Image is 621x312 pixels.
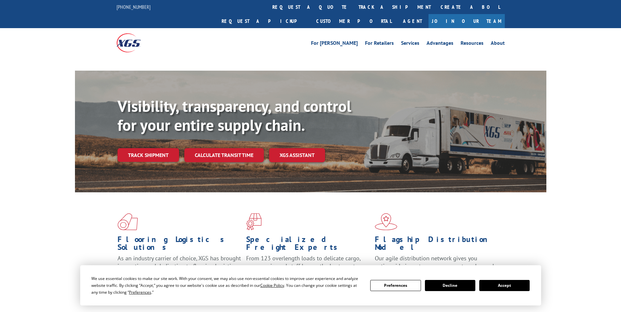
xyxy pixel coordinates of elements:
button: Preferences [370,280,421,291]
a: Track shipment [118,148,179,162]
div: We use essential cookies to make our site work. With your consent, we may also use non-essential ... [91,275,362,296]
button: Accept [479,280,530,291]
a: Join Our Team [429,14,505,28]
a: Calculate transit time [184,148,264,162]
a: [PHONE_NUMBER] [117,4,151,10]
h1: Specialized Freight Experts [246,235,370,254]
a: Customer Portal [311,14,396,28]
a: For Retailers [365,41,394,48]
a: Advantages [427,41,453,48]
a: Services [401,41,419,48]
a: Request a pickup [217,14,311,28]
button: Decline [425,280,475,291]
div: Cookie Consent Prompt [80,265,541,305]
a: About [491,41,505,48]
span: Preferences [129,289,151,295]
p: From 123 overlength loads to delicate cargo, our experienced staff knows the best way to move you... [246,254,370,284]
a: Resources [461,41,484,48]
span: Our agile distribution network gives you nationwide inventory management on demand. [375,254,495,270]
a: For [PERSON_NAME] [311,41,358,48]
span: As an industry carrier of choice, XGS has brought innovation and dedication to flooring logistics... [118,254,241,278]
img: xgs-icon-focused-on-flooring-red [246,213,262,230]
span: Cookie Policy [260,283,284,288]
h1: Flagship Distribution Model [375,235,499,254]
img: xgs-icon-total-supply-chain-intelligence-red [118,213,138,230]
a: XGS ASSISTANT [269,148,325,162]
b: Visibility, transparency, and control for your entire supply chain. [118,96,351,135]
a: Agent [396,14,429,28]
h1: Flooring Logistics Solutions [118,235,241,254]
img: xgs-icon-flagship-distribution-model-red [375,213,397,230]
